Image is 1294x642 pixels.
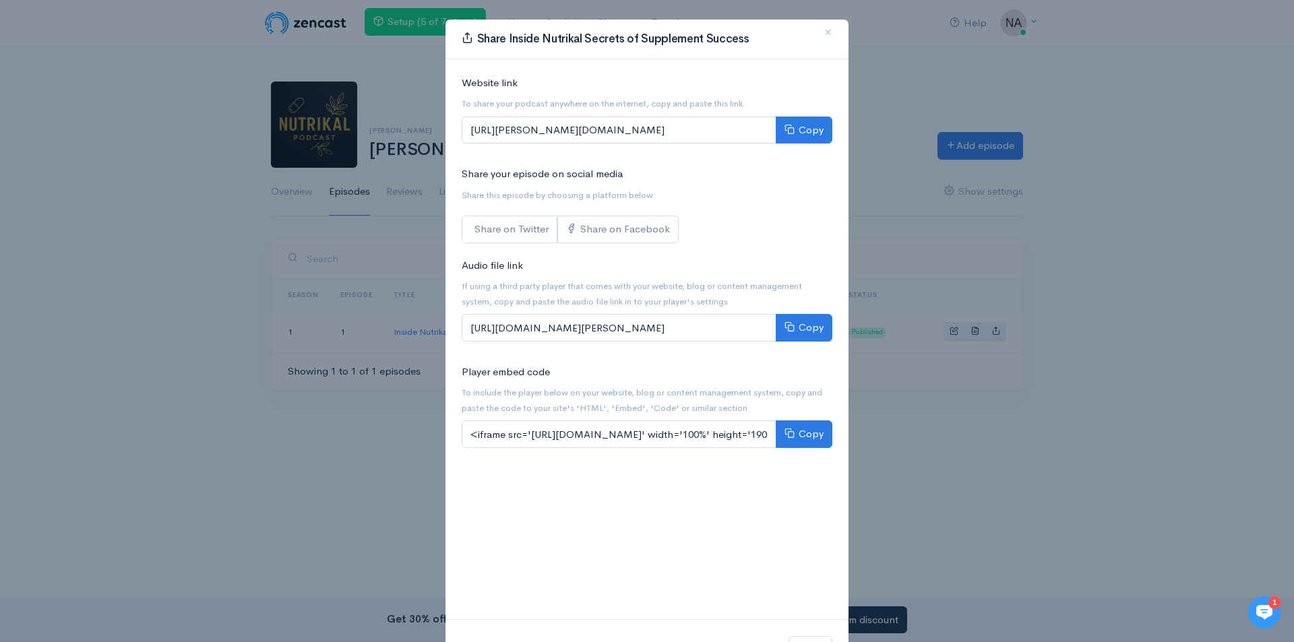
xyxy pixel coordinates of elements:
input: <iframe src='[URL][DOMAIN_NAME]' width='100%' height='190' frameborder='0' scrolling='no' seamles... [462,420,776,448]
button: Copy [776,420,832,448]
span: × [824,22,832,42]
small: To share your podcast anywhere on the internet, copy and paste this link. [462,98,745,109]
a: Share on Twitter [462,216,557,243]
button: New conversation [21,179,249,205]
input: Search articles [39,253,241,280]
button: Close [808,14,849,51]
input: [URL][DOMAIN_NAME][PERSON_NAME] [462,314,776,342]
small: Share this episode by choosing a platform below. [462,189,655,201]
iframe: gist-messenger-bubble-iframe [1248,596,1281,629]
h2: Just let us know if you need anything and we'll be happy to help! 🙂 [20,90,249,154]
small: To include the player below on your website, blog or content management system, copy and paste th... [462,387,822,414]
span: Share Inside Nutrikal Secrets of Supplement Success [477,32,749,46]
small: If using a third party player that comes with your website, blog or content management system, co... [462,280,802,307]
input: [URL][PERSON_NAME][DOMAIN_NAME] [462,117,776,144]
h1: Hi 👋 [20,65,249,87]
span: New conversation [87,187,162,197]
a: Share on Facebook [557,216,679,243]
p: Find an answer quickly [18,231,251,247]
label: Share your episode on social media [462,166,623,182]
label: Audio file link [462,258,523,274]
label: Website link [462,75,518,91]
button: Copy [776,117,832,144]
button: Copy [776,314,832,342]
div: Social sharing links [462,216,679,243]
label: Player embed code [462,364,550,380]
